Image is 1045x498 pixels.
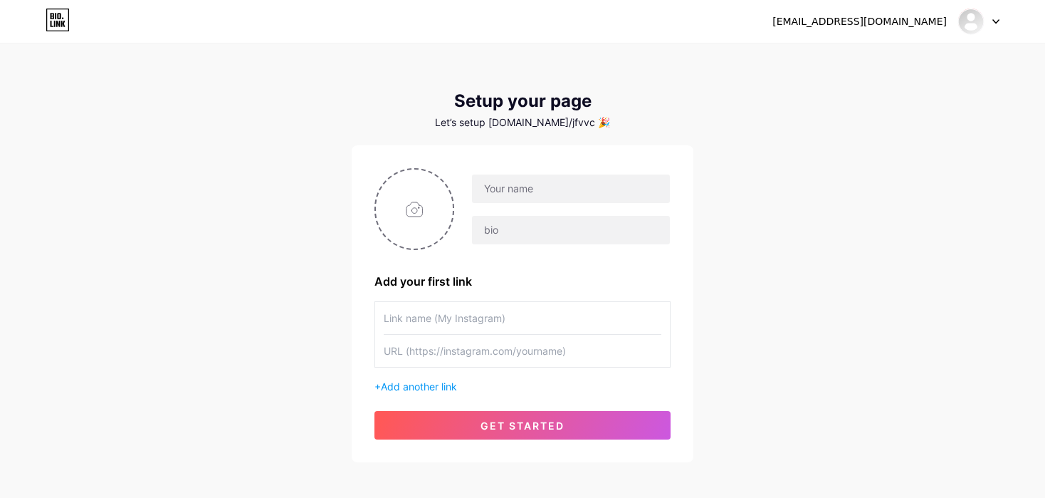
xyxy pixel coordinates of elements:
input: Your name [472,175,670,203]
input: URL (https://instagram.com/yourname) [384,335,661,367]
span: get started [481,420,564,432]
div: [EMAIL_ADDRESS][DOMAIN_NAME] [772,14,947,29]
input: bio [472,216,670,244]
img: Αστέρη Φωτιάδη [957,8,984,35]
div: Let’s setup [DOMAIN_NAME]/jfvvc 🎉 [352,117,693,128]
input: Link name (My Instagram) [384,302,661,334]
button: get started [374,411,671,440]
div: Setup your page [352,91,693,111]
div: + [374,379,671,394]
div: Add your first link [374,273,671,290]
span: Add another link [381,380,457,393]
